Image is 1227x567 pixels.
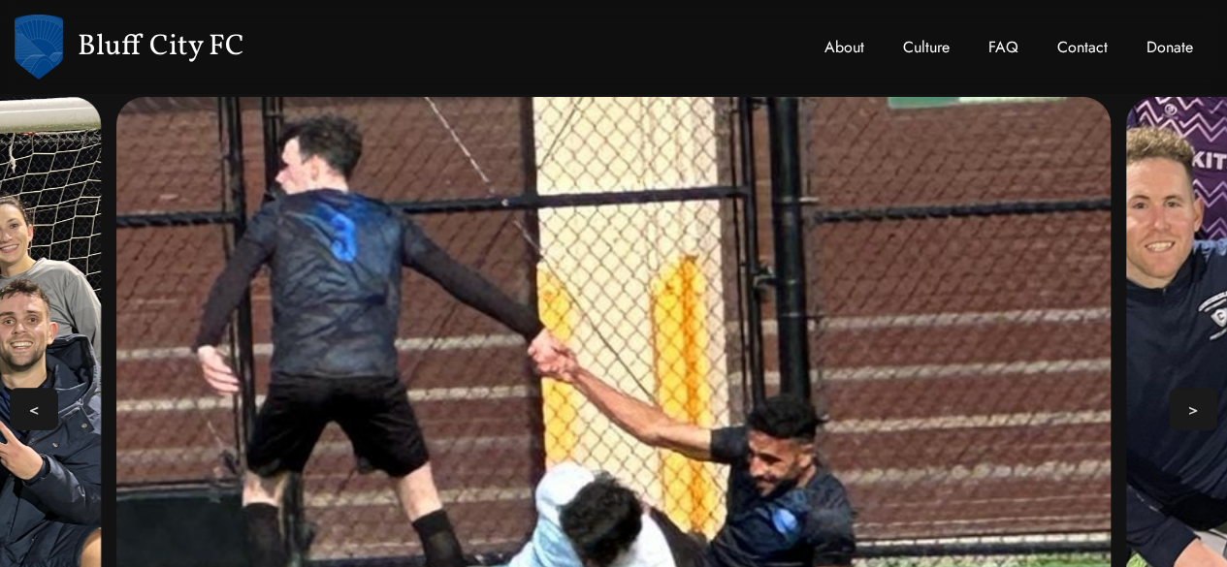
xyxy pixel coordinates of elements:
[1038,16,1127,79] a: Contact
[969,16,1038,79] a: FAQ
[884,16,969,79] a: Culture
[10,388,58,430] button: <
[78,25,244,69] span: Bluff City FC
[805,16,884,79] a: About
[15,15,63,79] img: logo.d492faac.svg
[1127,16,1212,79] a: Donate
[1169,388,1217,430] button: >
[15,15,244,79] a: Bluff City FC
